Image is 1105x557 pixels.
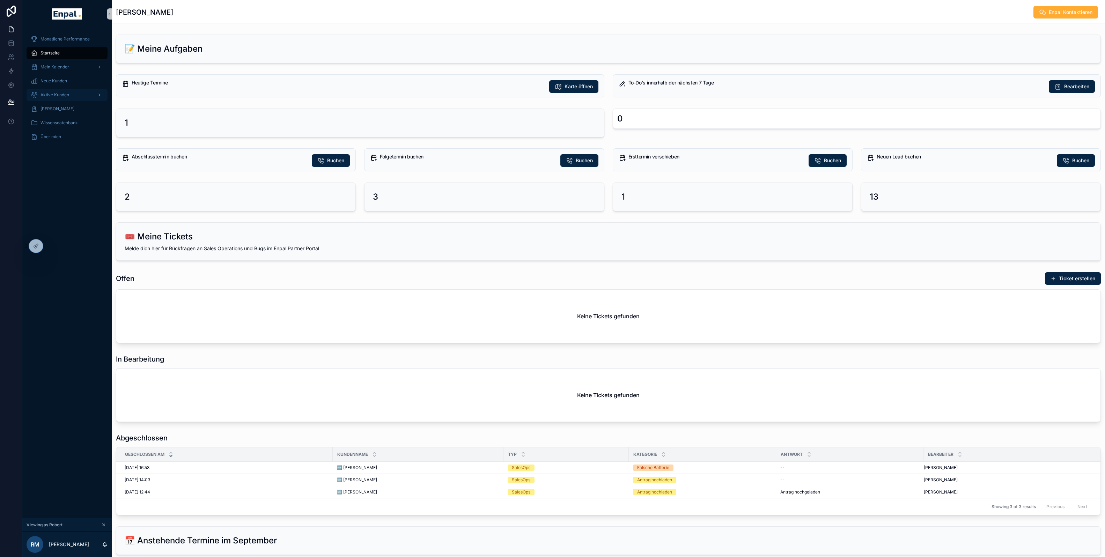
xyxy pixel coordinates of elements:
div: Antrag hochladen [637,477,672,483]
h2: 3 [373,191,378,202]
span: Aktive Kunden [40,92,69,98]
span: Geschlossen Am [125,452,164,457]
a: Antrag hochladen [633,477,772,483]
a: 🆕 [PERSON_NAME] [337,489,499,495]
div: Antrag hochladen [637,489,672,495]
button: Karte öffnen [549,80,598,93]
span: Neue Kunden [40,78,67,84]
span: [DATE] 16:53 [125,465,149,470]
h5: Neuen Lead buchen [877,154,1051,159]
span: Kategorie [633,452,657,457]
p: [PERSON_NAME] [49,541,89,548]
a: Über mich [27,131,108,143]
div: SalesOps [512,477,530,483]
span: [DATE] 12:44 [125,489,150,495]
a: [PERSON_NAME] [924,489,1099,495]
span: 🆕 [PERSON_NAME] [337,465,377,470]
a: SalesOps [508,465,625,471]
a: Monatliche Performance [27,33,108,45]
a: 🆕 [PERSON_NAME] [337,465,499,470]
span: Buchen [327,157,344,164]
div: SalesOps [512,489,530,495]
a: Wissensdatenbank [27,117,108,129]
span: [PERSON_NAME] [924,489,958,495]
a: Aktive Kunden [27,89,108,101]
span: Melde dich hier für Rückfragen an Sales Operations und Bugs im Enpal Partner Portal [125,245,319,251]
span: -- [780,477,784,483]
button: Buchen [809,154,847,167]
h2: 1 [621,191,625,202]
h5: Ersttermin verschieben [628,154,803,159]
h1: In Bearbeitung [116,354,164,364]
span: [PERSON_NAME] [924,477,958,483]
span: Karte öffnen [565,83,593,90]
h2: Keine Tickets gefunden [577,391,640,399]
a: SalesOps [508,477,625,483]
h2: Keine Tickets gefunden [577,312,640,320]
button: Bearbeiten [1049,80,1095,93]
span: [PERSON_NAME] [924,465,958,470]
img: App logo [52,8,82,20]
button: Buchen [1057,154,1095,167]
h5: To-Do's innerhalb der nächsten 7 Tage [628,80,1044,85]
button: Ticket erstellen [1045,272,1101,285]
a: Neue Kunden [27,75,108,87]
a: Mein Kalender [27,61,108,73]
span: Typ [508,452,517,457]
a: 🆕 [PERSON_NAME] [337,477,499,483]
span: Bearbeiten [1064,83,1089,90]
a: [PERSON_NAME] [27,103,108,115]
h2: 2 [125,191,130,202]
h1: [PERSON_NAME] [116,7,173,17]
span: Monatliche Performance [40,36,90,42]
span: Kundenname [337,452,368,457]
h2: 13 [870,191,878,202]
span: Wissensdatenbank [40,120,78,126]
span: RM [31,540,39,549]
button: Enpal Kontaktieren [1033,6,1098,18]
h2: 📝 Meine Aufgaben [125,43,202,54]
h2: 1 [125,117,128,128]
span: [PERSON_NAME] [40,106,74,112]
a: -- [780,465,919,470]
div: Falsche Batterie [637,465,669,471]
a: Falsche Batterie [633,465,772,471]
span: Bearbeiter [928,452,953,457]
span: Antrag hochgeladen [780,489,820,495]
h1: Offen [116,274,134,283]
h1: Abgeschlossen [116,433,168,443]
div: SalesOps [512,465,530,471]
span: [DATE] 14:03 [125,477,150,483]
a: [PERSON_NAME] [924,465,1099,470]
span: Antwort [781,452,803,457]
div: scrollable content [22,28,112,152]
a: Startseite [27,47,108,59]
a: -- [780,477,919,483]
span: Mein Kalender [40,64,69,70]
span: 🆕 [PERSON_NAME] [337,477,377,483]
h2: 🎟️ Meine Tickets [125,231,193,242]
span: -- [780,465,784,470]
a: [DATE] 12:44 [125,489,329,495]
span: 🆕 [PERSON_NAME] [337,489,377,495]
span: Enpal Kontaktieren [1049,9,1092,16]
span: Viewing as Robert [27,522,62,528]
a: [PERSON_NAME] [924,477,1099,483]
span: Buchen [1072,157,1089,164]
div: 0 [617,113,623,124]
h5: Folgetermin buchen [380,154,554,159]
a: [DATE] 16:53 [125,465,329,470]
span: Showing 3 of 3 results [992,504,1036,510]
a: [DATE] 14:03 [125,477,329,483]
span: Buchen [824,157,841,164]
a: Antrag hochgeladen [780,489,919,495]
span: Buchen [576,157,593,164]
a: Antrag hochladen [633,489,772,495]
h5: Abschlusstermin buchen [132,154,306,159]
button: Buchen [560,154,598,167]
button: Buchen [312,154,350,167]
h2: 📅 Anstehende Termine im September [125,535,277,546]
a: SalesOps [508,489,625,495]
span: Über mich [40,134,61,140]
